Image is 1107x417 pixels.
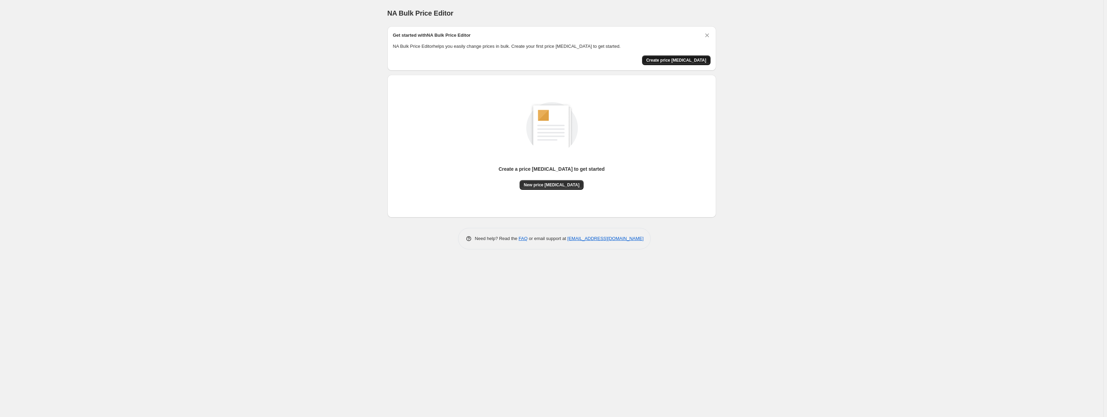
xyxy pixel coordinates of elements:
h2: Get started with NA Bulk Price Editor [393,32,471,39]
a: [EMAIL_ADDRESS][DOMAIN_NAME] [567,236,643,241]
span: Need help? Read the [475,236,519,241]
p: NA Bulk Price Editor helps you easily change prices in bulk. Create your first price [MEDICAL_DAT... [393,43,711,50]
button: New price [MEDICAL_DATA] [520,180,584,190]
span: NA Bulk Price Editor [387,9,454,17]
a: FAQ [519,236,528,241]
button: Dismiss card [704,32,711,39]
span: or email support at [528,236,567,241]
span: Create price [MEDICAL_DATA] [646,57,706,63]
button: Create price change job [642,55,711,65]
p: Create a price [MEDICAL_DATA] to get started [498,166,605,172]
span: New price [MEDICAL_DATA] [524,182,579,188]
